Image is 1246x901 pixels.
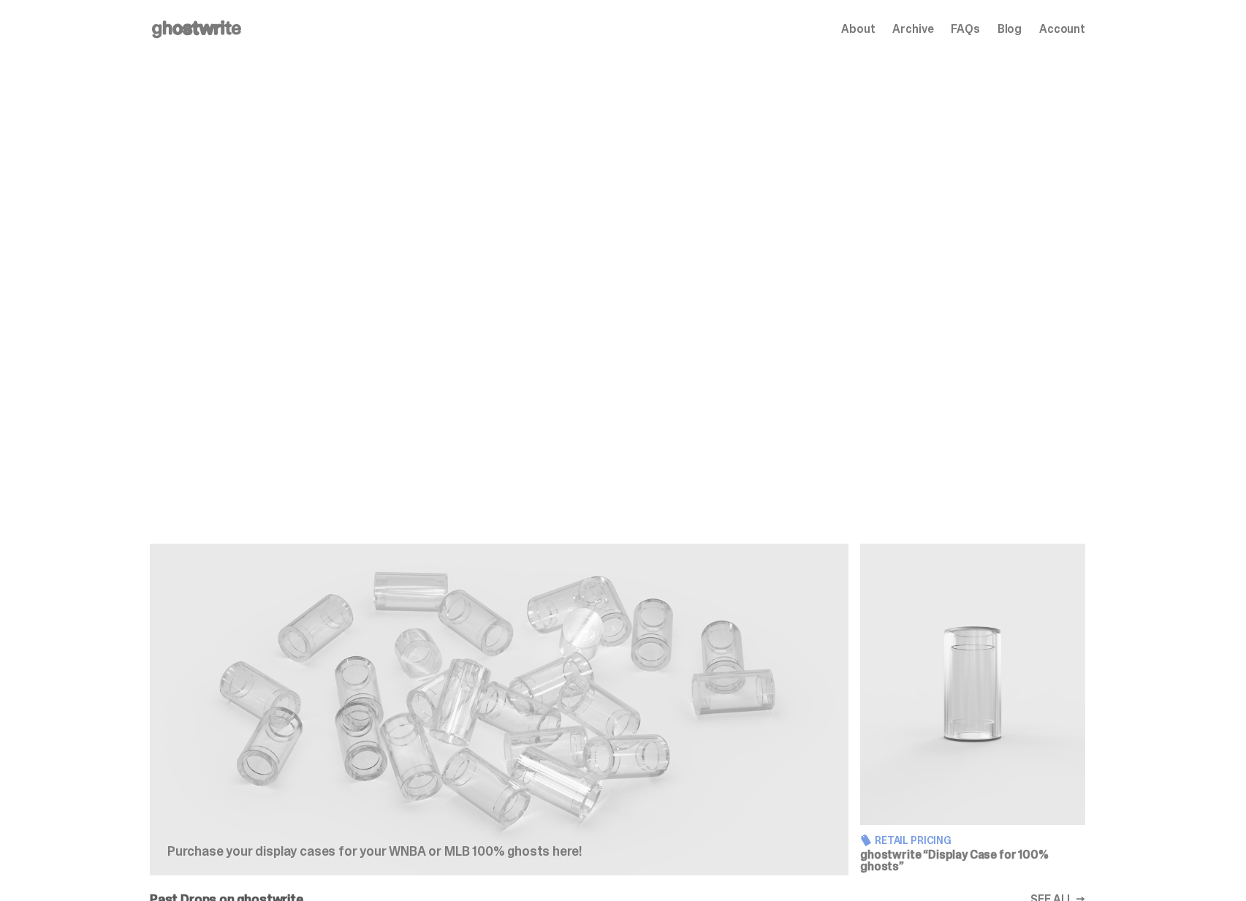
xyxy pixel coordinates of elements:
[167,845,635,858] p: Purchase your display cases for your WNBA or MLB 100% ghosts here!
[150,402,530,441] p: This was the first ghostwrite x MLB blind box ever created. The first MLB rookie ghosts. The firs...
[860,544,1085,825] img: Display Case for 100% ghosts
[841,23,875,35] a: About
[892,23,933,35] a: Archive
[860,849,1085,873] h3: ghostwrite “Display Case for 100% ghosts”
[150,361,530,396] h2: MLB "Game Face"
[1039,23,1085,35] a: Account
[951,23,979,35] a: FAQs
[875,835,951,845] span: Retail Pricing
[167,335,216,346] span: Archived
[150,465,278,497] a: View the Recap
[860,544,1085,875] a: Display Case for 100% ghosts Retail Pricing
[998,23,1022,35] a: Blog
